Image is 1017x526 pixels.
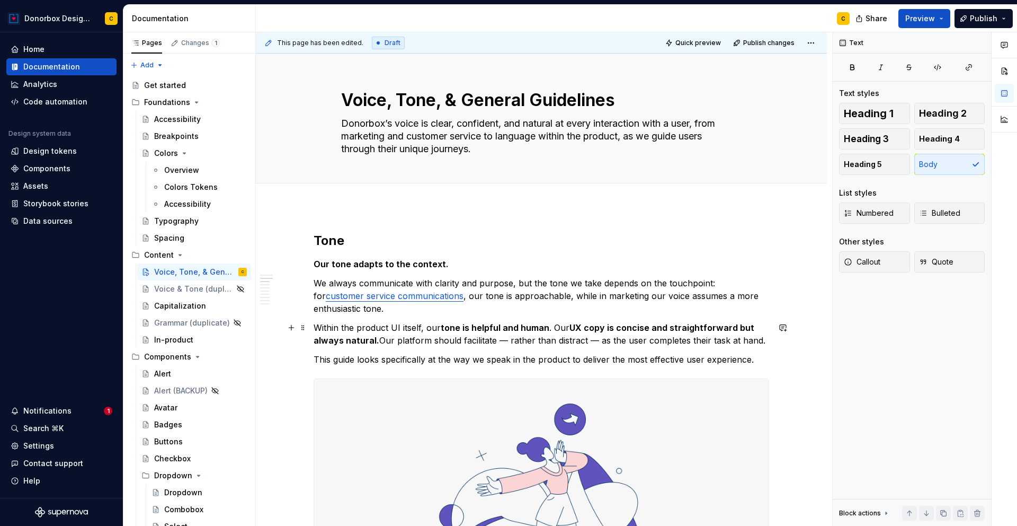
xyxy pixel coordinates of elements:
a: Components [6,160,117,177]
span: Heading 5 [844,159,882,170]
span: Share [866,13,887,24]
div: Dropdown [154,470,192,481]
div: Overview [164,165,199,176]
div: Design tokens [23,146,77,156]
div: Avatar [154,402,177,413]
button: Donorbox Design SystemC [2,7,121,30]
a: Data sources [6,213,117,230]
div: Combobox [164,504,203,515]
button: Heading 4 [914,128,985,150]
span: 1 [104,407,112,415]
div: Badges [154,419,182,430]
p: Within the product UI itself, our . Our Our platform should facilitate — rather than distract — a... [314,321,769,347]
a: Avatar [137,399,251,416]
div: Get started [144,80,186,91]
div: Notifications [23,406,72,416]
div: Colors Tokens [164,182,218,192]
span: Publish changes [743,39,795,47]
a: Voice, Tone, & General GuidelinesC [137,264,251,280]
a: Code automation [6,93,117,110]
p: This guide looks specifically at the way we speak in the product to deliver the most effective us... [314,353,769,366]
a: Design tokens [6,143,117,160]
div: Dropdown [164,487,202,498]
div: Search ⌘K [23,423,64,434]
a: Get started [127,77,251,94]
div: Design system data [8,129,71,138]
div: Buttons [154,436,183,447]
a: Assets [6,178,117,195]
div: Accessibility [154,114,201,125]
span: Numbered [844,208,894,218]
a: Capitalization [137,297,251,314]
button: Preview [898,9,950,28]
textarea: Donorbox’s voice is clear, confident, and natural at every interaction with a user, from marketin... [339,115,739,157]
div: Alert (BACKUP) [154,385,208,396]
div: Storybook stories [23,198,88,209]
button: Quote [914,251,985,273]
div: Block actions [839,506,890,521]
span: Callout [844,257,880,267]
div: Checkbox [154,453,191,464]
div: Block actions [839,509,881,518]
textarea: Voice, Tone, & General Guidelines [339,87,739,113]
span: Bulleted [919,208,960,218]
button: Publish [954,9,1013,28]
h2: Tone [314,232,769,249]
strong: Our tone adapts to the context. [314,259,449,269]
span: Heading 4 [919,134,960,144]
button: Contact support [6,455,117,472]
button: Quick preview [662,36,726,50]
a: In-product [137,331,251,348]
span: Heading 1 [844,108,894,119]
span: Quote [919,257,953,267]
a: Analytics [6,76,117,93]
div: C [242,267,244,277]
button: Heading 1 [839,103,910,124]
div: Colors [154,148,178,159]
a: Accessibility [147,196,251,213]
button: Bulleted [914,203,985,224]
button: Heading 2 [914,103,985,124]
span: Publish [970,13,997,24]
a: Alert [137,365,251,382]
a: Voice & Tone (duplicate) [137,280,251,297]
a: Documentation [6,58,117,75]
div: Analytics [23,79,57,90]
div: Home [23,44,44,55]
div: Assets [23,181,48,191]
div: Alert [154,369,171,379]
div: Foundations [127,94,251,111]
button: Heading 5 [839,154,910,175]
a: Dropdown [147,484,251,501]
p: We always communicate with clarity and purpose, but the tone we take depends on the touchpoint: f... [314,277,769,315]
div: Help [23,476,40,486]
a: Storybook stories [6,195,117,212]
div: Breakpoints [154,131,199,142]
span: 1 [211,39,220,47]
span: This page has been edited. [277,39,363,47]
svg: Supernova Logo [35,507,88,518]
div: Accessibility [164,199,211,209]
button: Numbered [839,203,910,224]
a: Buttons [137,433,251,450]
button: Heading 3 [839,128,910,150]
a: Settings [6,437,117,454]
img: 17077652-375b-4f2c-92b0-528c72b71ea0.png [7,12,20,25]
div: Data sources [23,216,73,226]
span: Heading 2 [919,108,967,119]
a: Checkbox [137,450,251,467]
div: Other styles [839,236,884,247]
div: Pages [131,39,162,47]
span: Heading 3 [844,134,889,144]
div: Spacing [154,233,184,243]
a: Overview [147,162,251,179]
strong: tone is helpful and human [441,322,549,333]
div: Content [127,247,251,264]
div: Settings [23,441,54,451]
div: Capitalization [154,301,206,311]
span: Add [140,61,154,69]
div: Donorbox Design System [24,13,92,24]
span: Draft [385,39,400,47]
div: Contact support [23,458,83,469]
